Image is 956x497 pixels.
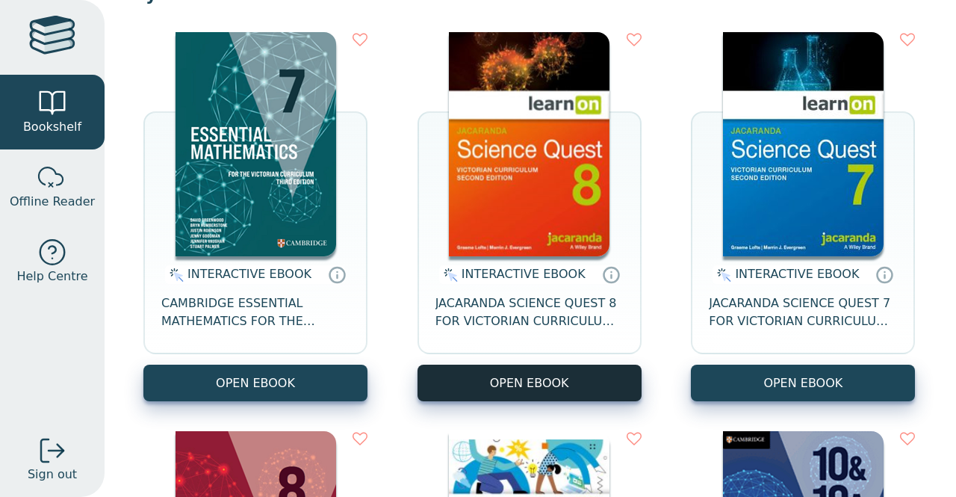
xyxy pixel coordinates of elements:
[735,267,859,281] span: INTERACTIVE EBOOK
[449,32,609,256] img: fffb2005-5288-ea11-a992-0272d098c78b.png
[176,32,336,256] img: a4cdec38-c0cf-47c5-bca4-515c5eb7b3e9.png
[713,266,731,284] img: interactive.svg
[161,294,350,330] span: CAMBRIDGE ESSENTIAL MATHEMATICS FOR THE VICTORIAN CURRICULUM YEAR 7 EBOOK 3E
[875,265,893,283] a: Interactive eBooks are accessed online via the publisher’s portal. They contain interactive resou...
[602,265,620,283] a: Interactive eBooks are accessed online via the publisher’s portal. They contain interactive resou...
[709,294,897,330] span: JACARANDA SCIENCE QUEST 7 FOR VICTORIAN CURRICULUM LEARNON 2E EBOOK
[187,267,311,281] span: INTERACTIVE EBOOK
[691,365,915,401] button: OPEN EBOOK
[439,266,458,284] img: interactive.svg
[435,294,624,330] span: JACARANDA SCIENCE QUEST 8 FOR VICTORIAN CURRICULUM LEARNON 2E EBOOK
[23,118,81,136] span: Bookshelf
[165,266,184,284] img: interactive.svg
[723,32,884,256] img: 329c5ec2-5188-ea11-a992-0272d098c78b.jpg
[16,268,87,285] span: Help Centre
[418,365,642,401] button: OPEN EBOOK
[28,466,77,484] span: Sign out
[10,193,95,211] span: Offline Reader
[328,265,346,283] a: Interactive eBooks are accessed online via the publisher’s portal. They contain interactive resou...
[143,365,367,401] button: OPEN EBOOK
[462,267,586,281] span: INTERACTIVE EBOOK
